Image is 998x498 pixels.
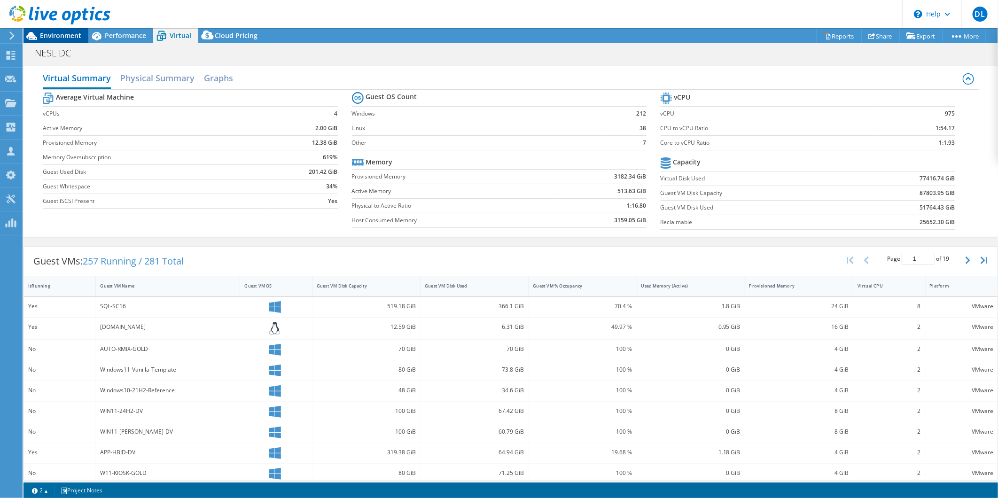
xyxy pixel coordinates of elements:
div: 6.31 GiB [425,322,524,332]
div: VMware [930,447,993,458]
div: 4 GiB [749,365,849,375]
b: Yes [328,196,338,206]
label: Guest iSCSI Present [43,196,267,206]
label: Provisioned Memory [352,172,554,181]
h2: Virtual Summary [43,69,111,89]
label: Active Memory [43,124,267,133]
div: VMware [930,344,993,354]
div: Guest VM Name [100,283,224,289]
a: More [943,29,986,43]
div: WIN11-[PERSON_NAME]-DV [100,427,235,437]
div: 19.68 % [533,447,632,458]
div: No [28,468,91,478]
label: Active Memory [352,187,554,196]
span: 257 Running / 281 Total [83,255,184,267]
div: 4 GiB [749,447,849,458]
div: 100 GiB [317,427,416,437]
div: 100 % [533,468,632,478]
label: Virtual Disk Used [661,174,853,183]
div: 8 GiB [749,406,849,416]
div: IsRunning [28,283,80,289]
div: No [28,385,91,396]
span: Performance [105,31,146,40]
div: 2 [858,365,920,375]
label: Windows [352,109,608,118]
b: 212 [637,109,647,118]
div: VMware [930,322,993,332]
b: 34% [327,182,338,191]
div: 24 GiB [749,301,849,311]
div: SQL-SC16 [100,301,235,311]
div: No [28,365,91,375]
b: Memory [366,157,393,167]
label: Guest VM Disk Used [661,203,853,212]
b: 513.63 GiB [618,187,647,196]
label: Host Consumed Memory [352,216,554,225]
b: 3182.34 GiB [615,172,647,181]
a: Export [899,29,943,43]
div: No [28,344,91,354]
div: 2 [858,468,920,478]
div: 2 [858,344,920,354]
b: 1:54.17 [936,124,955,133]
div: VMware [930,406,993,416]
div: 34.6 GiB [425,385,524,396]
label: Physical to Active Ratio [352,201,554,210]
b: 4 [335,109,338,118]
div: 8 GiB [749,427,849,437]
b: 3159.05 GiB [615,216,647,225]
span: Virtual [170,31,191,40]
div: 2 [858,447,920,458]
div: Virtual CPU [858,283,909,289]
b: 51764.43 GiB [920,203,955,212]
span: 19 [943,255,949,263]
span: Cloud Pricing [215,31,257,40]
b: 38 [640,124,647,133]
div: 8 [858,301,920,311]
label: Core to vCPU Ratio [661,138,878,148]
div: 100 % [533,406,632,416]
div: 319.38 GiB [317,447,416,458]
div: 1.8 GiB [641,301,741,311]
h1: NESL DC [31,48,86,58]
div: 70 GiB [317,344,416,354]
div: AUTO-RMIX-GOLD [100,344,235,354]
div: 80 GiB [317,468,416,478]
a: 2 [25,484,55,496]
div: 2 [858,406,920,416]
b: 201.42 GiB [309,167,338,177]
b: vCPU [674,93,691,102]
div: 0 GiB [641,385,741,396]
label: Linux [352,124,608,133]
a: Share [861,29,900,43]
div: 0 GiB [641,365,741,375]
div: Guest VM Disk Used [425,283,513,289]
label: Memory Oversubscription [43,153,267,162]
div: WIN11-24H2-DV [100,406,235,416]
label: Guest Used Disk [43,167,267,177]
div: 4 GiB [749,385,849,396]
div: 70.4 % [533,301,632,311]
b: 25652.30 GiB [920,218,955,227]
a: Reports [817,29,862,43]
label: Guest Whitespace [43,182,267,191]
div: 100 % [533,385,632,396]
div: 0.95 GiB [641,322,741,332]
div: 2 [858,385,920,396]
b: 12.38 GiB [312,138,338,148]
h2: Physical Summary [120,69,195,87]
label: Guest VM Disk Capacity [661,188,853,198]
div: VMware [930,427,993,437]
div: 0 GiB [641,344,741,354]
div: Yes [28,447,91,458]
b: Guest OS Count [366,92,417,101]
div: 1.18 GiB [641,447,741,458]
div: Platform [930,283,982,289]
b: 77416.74 GiB [920,174,955,183]
div: APP-HBID-DV [100,447,235,458]
div: 4 GiB [749,468,849,478]
div: 100 % [533,344,632,354]
div: 67.42 GiB [425,406,524,416]
span: Environment [40,31,81,40]
div: 71.25 GiB [425,468,524,478]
